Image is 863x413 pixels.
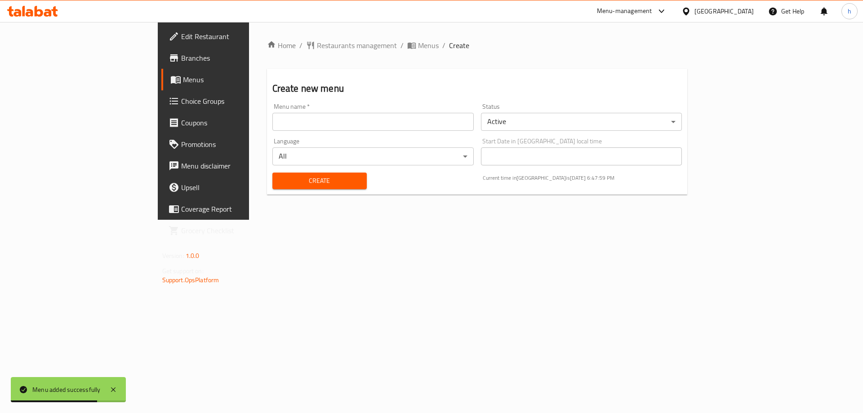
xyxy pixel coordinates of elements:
[161,133,302,155] a: Promotions
[161,69,302,90] a: Menus
[306,40,397,51] a: Restaurants management
[694,6,754,16] div: [GEOGRAPHIC_DATA]
[161,112,302,133] a: Coupons
[272,173,367,189] button: Create
[442,40,445,51] li: /
[162,274,219,286] a: Support.OpsPlatform
[272,147,474,165] div: All
[161,47,302,69] a: Branches
[32,385,101,395] div: Menu added successfully
[181,225,295,236] span: Grocery Checklist
[483,174,682,182] p: Current time in [GEOGRAPHIC_DATA] is [DATE] 6:47:59 PM
[161,90,302,112] a: Choice Groups
[183,74,295,85] span: Menus
[597,6,652,17] div: Menu-management
[400,40,404,51] li: /
[161,220,302,241] a: Grocery Checklist
[161,198,302,220] a: Coverage Report
[181,182,295,193] span: Upsell
[181,31,295,42] span: Edit Restaurant
[181,96,295,107] span: Choice Groups
[181,53,295,63] span: Branches
[162,250,184,262] span: Version:
[407,40,439,51] a: Menus
[186,250,200,262] span: 1.0.0
[317,40,397,51] span: Restaurants management
[418,40,439,51] span: Menus
[162,265,204,277] span: Get support on:
[272,82,682,95] h2: Create new menu
[161,155,302,177] a: Menu disclaimer
[481,113,682,131] div: Active
[272,113,474,131] input: Please enter Menu name
[181,117,295,128] span: Coupons
[161,177,302,198] a: Upsell
[181,139,295,150] span: Promotions
[181,160,295,171] span: Menu disclaimer
[267,40,688,51] nav: breadcrumb
[181,204,295,214] span: Coverage Report
[161,26,302,47] a: Edit Restaurant
[280,175,360,187] span: Create
[449,40,469,51] span: Create
[848,6,851,16] span: h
